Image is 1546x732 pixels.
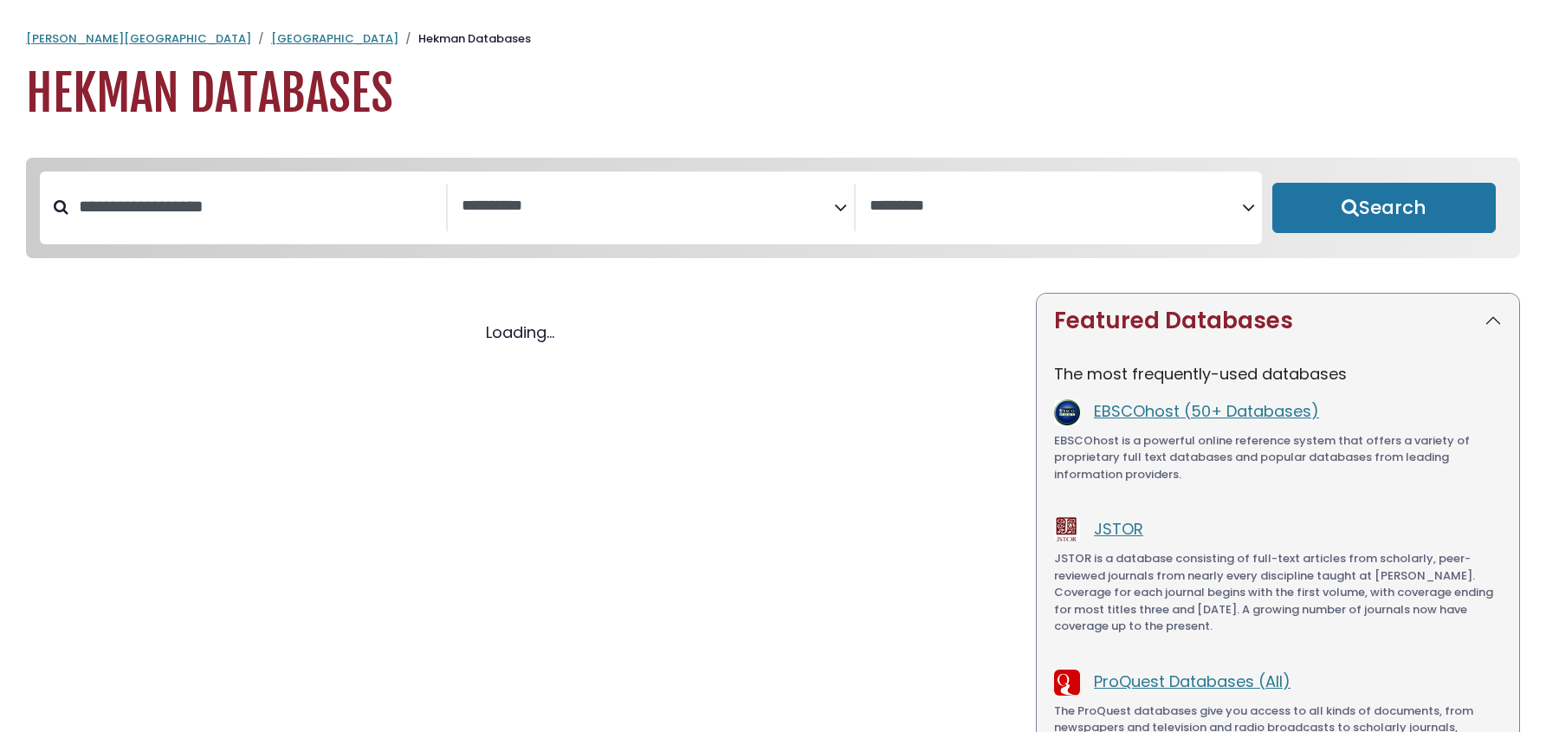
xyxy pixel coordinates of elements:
[271,30,398,47] a: [GEOGRAPHIC_DATA]
[1094,670,1290,692] a: ProQuest Databases (All)
[1054,432,1502,483] p: EBSCOhost is a powerful online reference system that offers a variety of proprietary full text da...
[462,198,834,216] textarea: Search
[26,321,1015,344] div: Loading...
[26,30,1520,48] nav: breadcrumb
[68,192,446,221] input: Search database by title or keyword
[1037,294,1519,348] button: Featured Databases
[870,198,1242,216] textarea: Search
[1094,400,1319,422] a: EBSCOhost (50+ Databases)
[26,65,1520,123] h1: Hekman Databases
[26,158,1520,258] nav: Search filters
[398,30,531,48] li: Hekman Databases
[1094,518,1143,540] a: JSTOR
[26,30,251,47] a: [PERSON_NAME][GEOGRAPHIC_DATA]
[1272,183,1496,233] button: Submit for Search Results
[1054,362,1502,385] p: The most frequently-used databases
[1054,550,1502,635] p: JSTOR is a database consisting of full-text articles from scholarly, peer-reviewed journals from ...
